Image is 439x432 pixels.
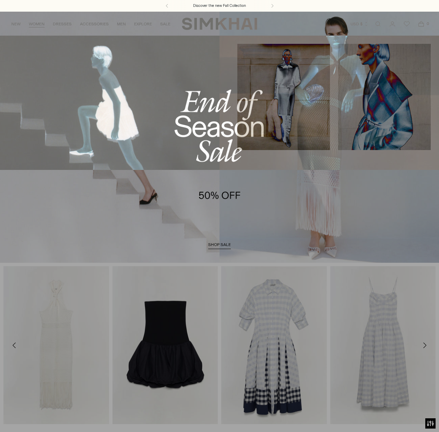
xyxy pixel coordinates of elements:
[385,17,399,31] a: Go to the account page
[134,16,152,32] a: EXPLORE
[80,16,109,32] a: ACCESSORIES
[414,17,428,31] a: Open cart modal
[400,17,414,31] a: Wishlist
[117,16,126,32] a: MEN
[425,21,431,27] span: 0
[160,16,170,32] a: SALE
[193,3,246,9] a: Discover the new Fall Collection
[371,17,385,31] a: Open search modal
[29,16,45,32] a: WOMEN
[351,16,369,32] button: USD $
[182,17,257,30] a: SIMKHAI
[11,16,21,32] a: NEW
[53,16,72,32] a: DRESSES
